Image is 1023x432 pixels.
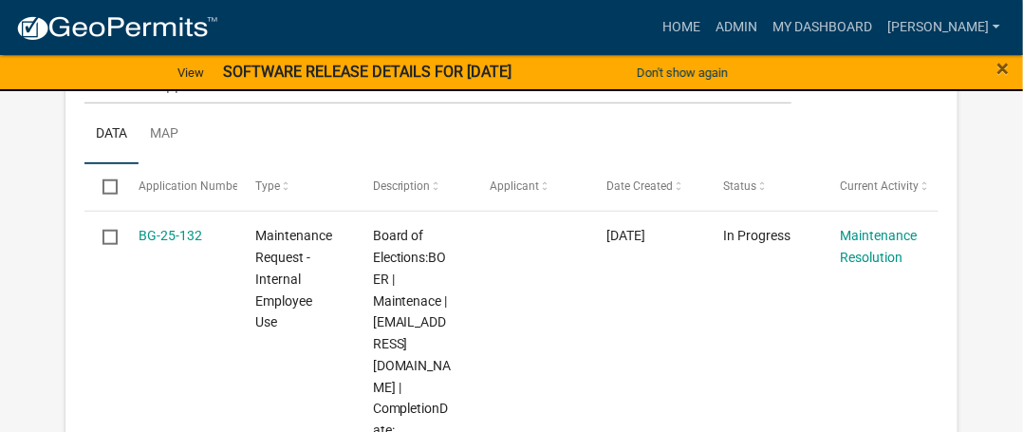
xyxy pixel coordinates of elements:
[490,179,539,193] span: Applicant
[606,228,645,243] span: 10/07/2025
[139,179,242,193] span: Application Number
[170,57,212,88] a: View
[996,57,1009,80] button: Close
[237,164,354,210] datatable-header-cell: Type
[880,9,1008,46] a: [PERSON_NAME]
[840,179,919,193] span: Current Activity
[354,164,471,210] datatable-header-cell: Description
[996,55,1009,82] span: ×
[223,63,512,81] strong: SOFTWARE RELEASE DETAILS FOR [DATE]
[139,228,202,243] a: BG-25-132
[765,9,880,46] a: My Dashboard
[655,9,708,46] a: Home
[84,164,121,210] datatable-header-cell: Select
[588,164,705,210] datatable-header-cell: Date Created
[705,164,822,210] datatable-header-cell: Status
[822,164,939,210] datatable-header-cell: Current Activity
[840,228,917,265] a: Maintenance Resolution
[723,179,756,193] span: Status
[723,228,790,243] span: In Progress
[256,228,333,329] span: Maintenance Request - Internal Employee Use
[606,179,673,193] span: Date Created
[472,164,588,210] datatable-header-cell: Applicant
[708,9,765,46] a: Admin
[373,179,431,193] span: Description
[256,179,281,193] span: Type
[139,104,190,165] a: Map
[121,164,237,210] datatable-header-cell: Application Number
[84,104,139,165] a: Data
[629,57,735,88] button: Don't show again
